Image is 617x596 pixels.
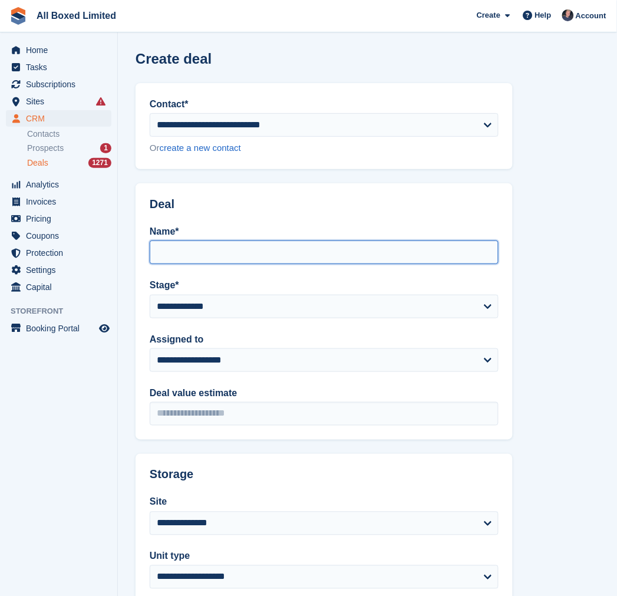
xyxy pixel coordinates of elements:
[150,225,499,239] label: Name*
[6,262,111,278] a: menu
[32,6,121,25] a: All Boxed Limited
[26,193,97,210] span: Invoices
[477,9,500,21] span: Create
[150,549,499,564] label: Unit type
[6,245,111,261] a: menu
[6,93,111,110] a: menu
[6,228,111,244] a: menu
[26,228,97,244] span: Coupons
[26,245,97,261] span: Protection
[6,42,111,58] a: menu
[27,143,64,154] span: Prospects
[96,97,105,106] i: Smart entry sync failures have occurred
[6,110,111,127] a: menu
[26,93,97,110] span: Sites
[97,321,111,335] a: Preview store
[27,157,48,169] span: Deals
[26,176,97,193] span: Analytics
[136,51,212,67] h1: Create deal
[26,110,97,127] span: CRM
[150,141,499,155] div: Or
[27,129,111,140] a: Contacts
[26,42,97,58] span: Home
[576,10,606,22] span: Account
[6,193,111,210] a: menu
[6,320,111,337] a: menu
[6,279,111,295] a: menu
[6,76,111,93] a: menu
[562,9,574,21] img: Dan Goss
[27,142,111,154] a: Prospects 1
[150,495,499,509] label: Site
[6,176,111,193] a: menu
[26,279,97,295] span: Capital
[535,9,552,21] span: Help
[27,157,111,169] a: Deals 1271
[26,262,97,278] span: Settings
[150,97,499,111] label: Contact*
[26,320,97,337] span: Booking Portal
[6,210,111,227] a: menu
[160,143,241,153] a: create a new contact
[150,197,499,211] h2: Deal
[11,305,117,317] span: Storefront
[26,210,97,227] span: Pricing
[9,7,27,25] img: stora-icon-8386f47178a22dfd0bd8f6a31ec36ba5ce8667c1dd55bd0f319d3a0aa187defe.svg
[150,386,499,400] label: Deal value estimate
[150,468,499,482] h2: Storage
[150,332,499,347] label: Assigned to
[100,143,111,153] div: 1
[26,59,97,75] span: Tasks
[26,76,97,93] span: Subscriptions
[150,278,499,292] label: Stage*
[88,158,111,168] div: 1271
[6,59,111,75] a: menu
